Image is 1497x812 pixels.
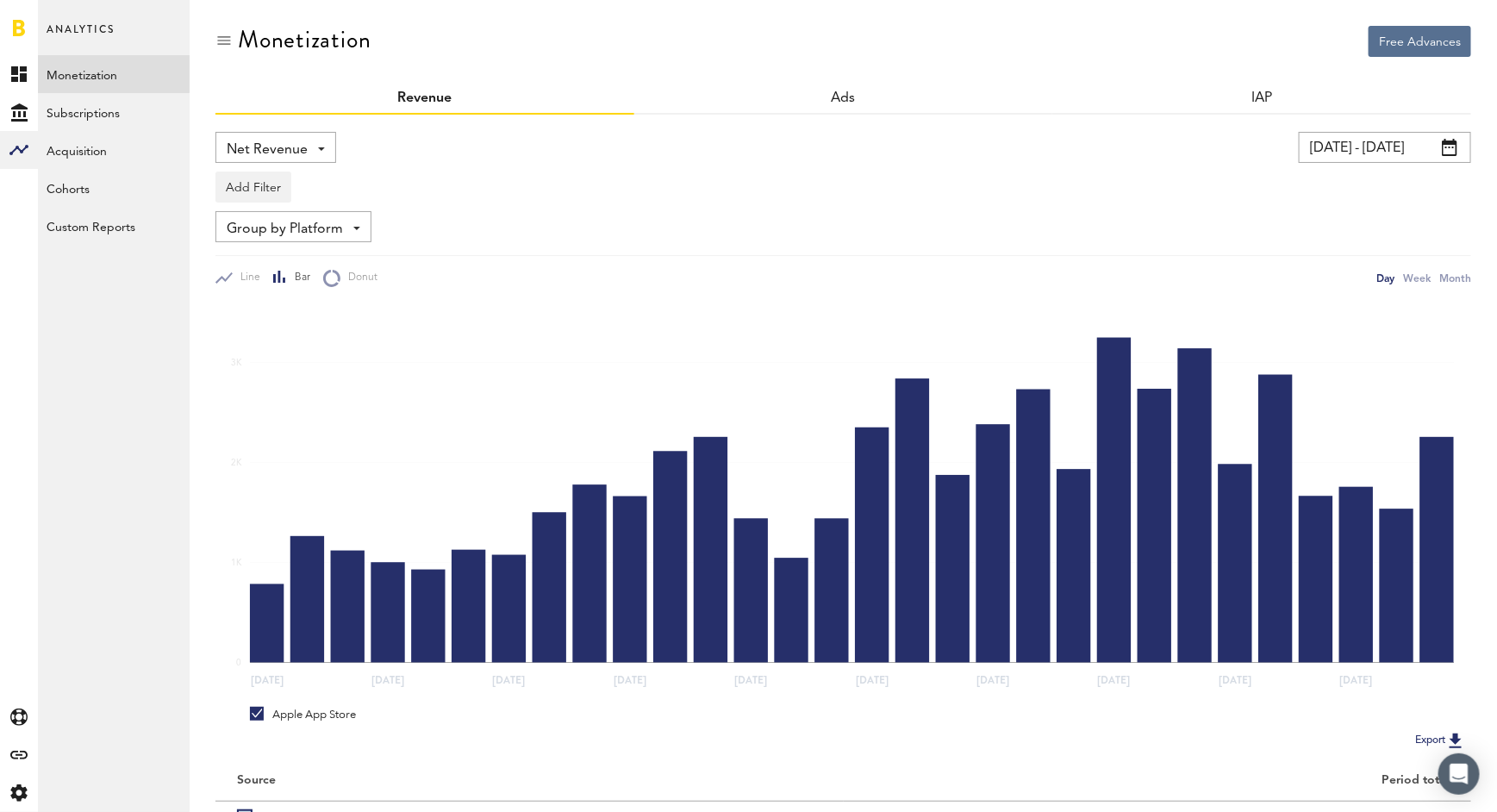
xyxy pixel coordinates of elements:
text: [DATE] [1219,672,1251,688]
button: Free Advances [1369,26,1471,57]
span: Ads [832,91,856,105]
a: Subscriptions [38,93,190,131]
div: Day [1376,269,1394,287]
span: Line [233,271,260,285]
a: IAP [1251,91,1272,105]
text: [DATE] [371,672,404,688]
text: [DATE] [492,672,525,688]
a: Monetization [38,55,190,93]
div: Period total [865,773,1450,788]
span: Analytics [47,19,115,55]
text: [DATE] [1097,672,1130,688]
a: Acquisition [38,131,190,169]
div: Week [1403,269,1431,287]
text: [DATE] [614,672,646,688]
div: Apple App Store [250,707,356,722]
a: Cohorts [38,169,190,207]
text: 0 [236,659,241,667]
text: 1K [231,559,242,567]
text: [DATE] [734,672,767,688]
span: Bar [287,271,310,285]
span: Group by Platform [227,215,343,244]
text: [DATE] [856,672,889,688]
a: Custom Reports [38,207,190,245]
text: [DATE] [1339,672,1372,688]
span: Donut [340,271,377,285]
span: Support [36,12,98,28]
img: Export [1445,730,1466,751]
text: [DATE] [976,672,1009,688]
text: [DATE] [251,672,284,688]
span: Net Revenue [227,135,308,165]
button: Add Filter [215,172,291,203]
a: Revenue [397,91,452,105]
div: Source [237,773,276,788]
button: Export [1410,729,1471,752]
div: Open Intercom Messenger [1438,753,1480,795]
text: 2K [231,459,242,467]
div: Month [1439,269,1471,287]
div: Monetization [238,26,371,53]
text: 3K [231,359,242,367]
